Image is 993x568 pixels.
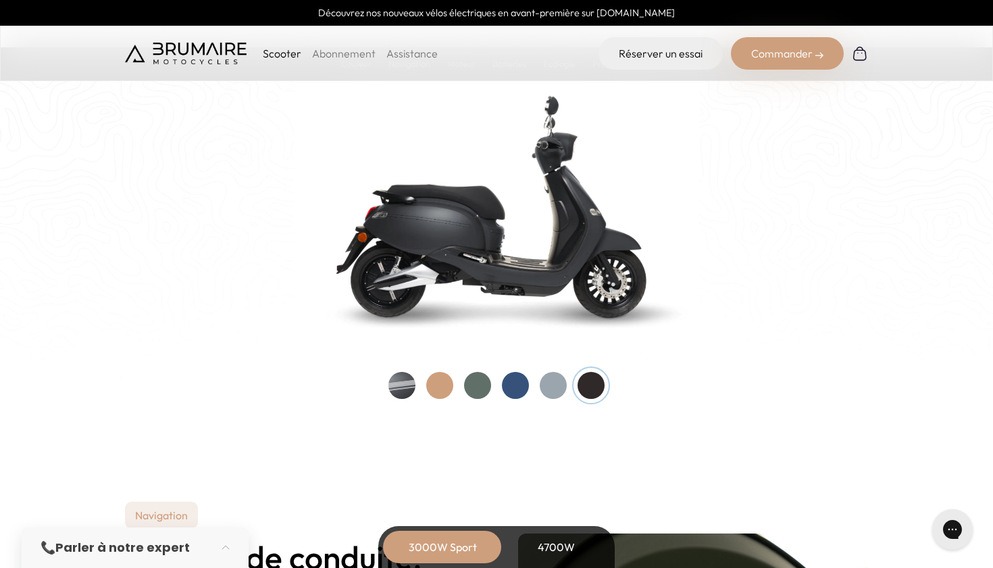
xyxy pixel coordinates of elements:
[312,47,376,60] a: Abonnement
[125,43,247,64] img: Brumaire Motocycles
[815,51,823,60] img: right-arrow-2.png
[388,531,496,563] div: 3000W Sport
[599,37,723,70] a: Réserver un essai
[386,47,438,60] a: Assistance
[502,531,610,563] div: 4700W
[731,37,844,70] div: Commander
[925,504,979,554] iframe: Gorgias live chat messenger
[852,45,868,62] img: Panier
[125,502,198,529] p: Navigation
[263,45,301,62] p: Scooter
